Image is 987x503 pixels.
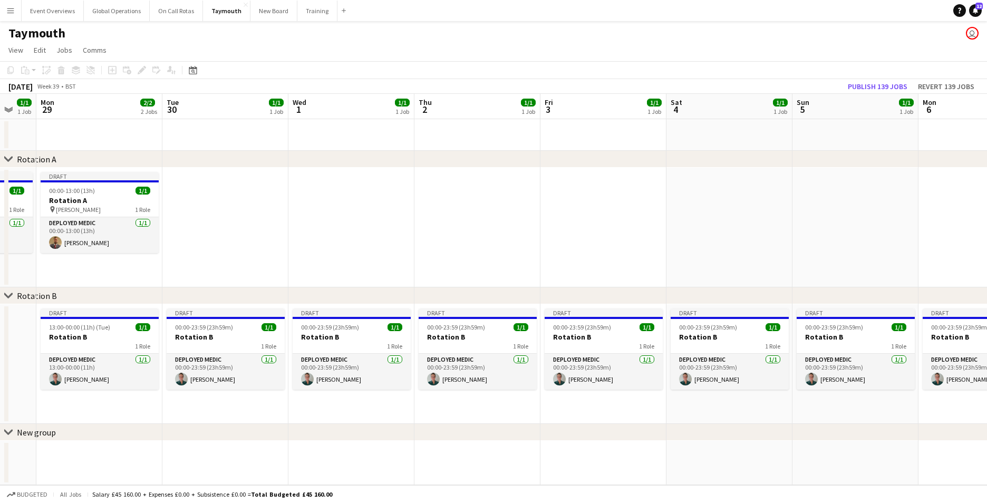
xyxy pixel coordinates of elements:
[891,342,906,350] span: 1 Role
[34,45,46,55] span: Edit
[899,99,914,107] span: 1/1
[795,103,809,115] span: 5
[521,108,535,115] div: 1 Job
[41,98,54,107] span: Mon
[17,99,32,107] span: 1/1
[773,108,787,115] div: 1 Job
[543,103,553,115] span: 3
[545,98,553,107] span: Fri
[671,308,789,390] app-job-card: Draft00:00-23:59 (23h59m)1/1Rotation B1 RoleDeployed Medic1/100:00-23:59 (23h59m)[PERSON_NAME]
[639,342,654,350] span: 1 Role
[671,354,789,390] app-card-role: Deployed Medic1/100:00-23:59 (23h59m)[PERSON_NAME]
[52,43,76,57] a: Jobs
[165,103,179,115] span: 30
[140,99,155,107] span: 2/2
[167,98,179,107] span: Tue
[8,81,33,92] div: [DATE]
[388,323,402,331] span: 1/1
[293,308,411,317] div: Draft
[92,490,332,498] div: Salary £45 160.00 + Expenses £0.00 + Subsistence £0.00 =
[797,308,915,390] div: Draft00:00-23:59 (23h59m)1/1Rotation B1 RoleDeployed Medic1/100:00-23:59 (23h59m)[PERSON_NAME]
[136,323,150,331] span: 1/1
[4,43,27,57] a: View
[671,308,789,317] div: Draft
[175,323,233,331] span: 00:00-23:59 (23h59m)
[17,427,56,438] div: New group
[545,332,663,342] h3: Rotation B
[844,80,912,93] button: Publish 139 jobs
[387,342,402,350] span: 1 Role
[167,332,285,342] h3: Rotation B
[679,323,737,331] span: 00:00-23:59 (23h59m)
[41,217,159,253] app-card-role: Deployed Medic1/100:00-13:00 (13h)[PERSON_NAME]
[640,323,654,331] span: 1/1
[553,323,611,331] span: 00:00-23:59 (23h59m)
[136,187,150,195] span: 1/1
[35,82,61,90] span: Week 39
[9,187,24,195] span: 1/1
[269,108,283,115] div: 1 Job
[969,4,982,17] a: 12
[923,98,936,107] span: Mon
[892,323,906,331] span: 1/1
[545,308,663,390] app-job-card: Draft00:00-23:59 (23h59m)1/1Rotation B1 RoleDeployed Medic1/100:00-23:59 (23h59m)[PERSON_NAME]
[141,108,157,115] div: 2 Jobs
[419,308,537,317] div: Draft
[419,354,537,390] app-card-role: Deployed Medic1/100:00-23:59 (23h59m)[PERSON_NAME]
[135,342,150,350] span: 1 Role
[41,308,159,317] div: Draft
[167,308,285,317] div: Draft
[914,80,979,93] button: Revert 139 jobs
[56,45,72,55] span: Jobs
[58,490,83,498] span: All jobs
[797,98,809,107] span: Sun
[41,308,159,390] app-job-card: Draft13:00-00:00 (11h) (Tue)1/1Rotation B1 RoleDeployed Medic1/113:00-00:00 (11h)[PERSON_NAME]
[647,99,662,107] span: 1/1
[203,1,250,21] button: Taymouth
[293,98,306,107] span: Wed
[83,45,107,55] span: Comms
[293,332,411,342] h3: Rotation B
[30,43,50,57] a: Edit
[899,108,913,115] div: 1 Job
[291,103,306,115] span: 1
[545,354,663,390] app-card-role: Deployed Medic1/100:00-23:59 (23h59m)[PERSON_NAME]
[513,342,528,350] span: 1 Role
[419,332,537,342] h3: Rotation B
[797,354,915,390] app-card-role: Deployed Medic1/100:00-23:59 (23h59m)[PERSON_NAME]
[150,1,203,21] button: On Call Rotas
[41,196,159,205] h3: Rotation A
[293,354,411,390] app-card-role: Deployed Medic1/100:00-23:59 (23h59m)[PERSON_NAME]
[797,308,915,317] div: Draft
[17,491,47,498] span: Budgeted
[293,308,411,390] app-job-card: Draft00:00-23:59 (23h59m)1/1Rotation B1 RoleDeployed Medic1/100:00-23:59 (23h59m)[PERSON_NAME]
[22,1,84,21] button: Event Overviews
[521,99,536,107] span: 1/1
[545,308,663,317] div: Draft
[975,3,983,9] span: 12
[17,291,57,301] div: Rotation B
[261,342,276,350] span: 1 Role
[41,172,159,180] div: Draft
[671,332,789,342] h3: Rotation B
[395,108,409,115] div: 1 Job
[262,323,276,331] span: 1/1
[79,43,111,57] a: Comms
[41,172,159,253] app-job-card: Draft00:00-13:00 (13h)1/1Rotation A [PERSON_NAME]1 RoleDeployed Medic1/100:00-13:00 (13h)[PERSON_...
[41,332,159,342] h3: Rotation B
[671,98,682,107] span: Sat
[84,1,150,21] button: Global Operations
[56,206,101,214] span: [PERSON_NAME]
[669,103,682,115] span: 4
[49,187,95,195] span: 00:00-13:00 (13h)
[419,98,432,107] span: Thu
[805,323,863,331] span: 00:00-23:59 (23h59m)
[419,308,537,390] app-job-card: Draft00:00-23:59 (23h59m)1/1Rotation B1 RoleDeployed Medic1/100:00-23:59 (23h59m)[PERSON_NAME]
[167,308,285,390] app-job-card: Draft00:00-23:59 (23h59m)1/1Rotation B1 RoleDeployed Medic1/100:00-23:59 (23h59m)[PERSON_NAME]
